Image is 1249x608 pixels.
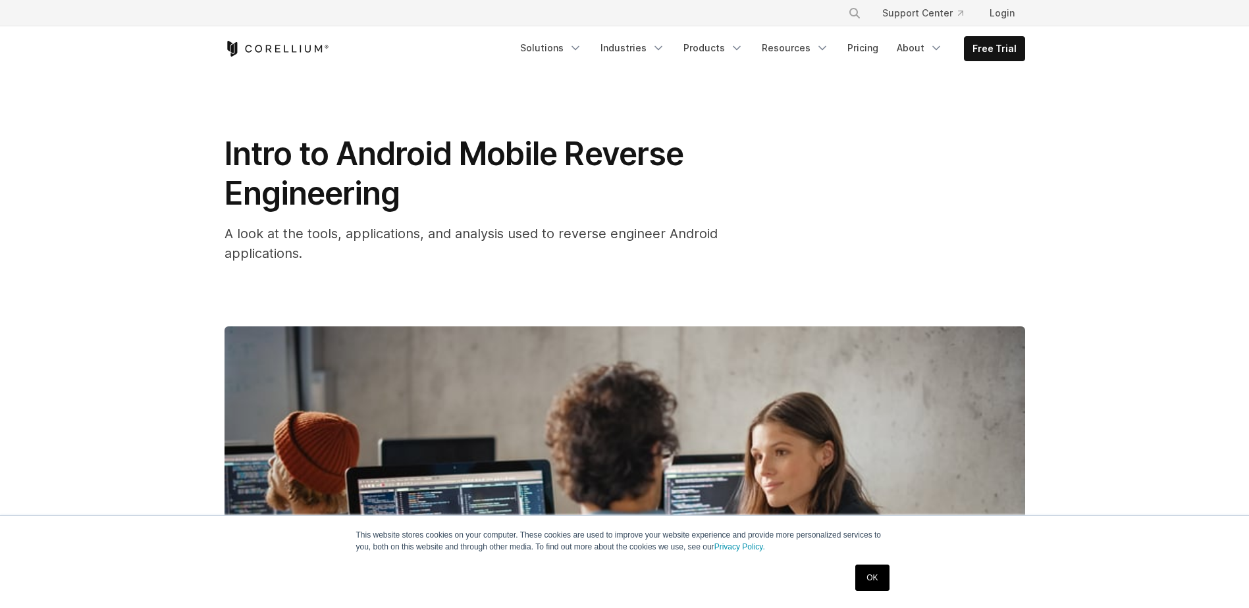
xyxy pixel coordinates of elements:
div: Navigation Menu [512,36,1025,61]
p: This website stores cookies on your computer. These cookies are used to improve your website expe... [356,529,893,553]
a: Solutions [512,36,590,60]
a: Login [979,1,1025,25]
div: Navigation Menu [832,1,1025,25]
a: Resources [754,36,837,60]
span: Intro to Android Mobile Reverse Engineering [225,134,683,213]
a: Privacy Policy. [714,542,765,551]
a: Pricing [839,36,886,60]
a: About [889,36,951,60]
a: Products [676,36,751,60]
a: OK [855,565,889,591]
a: Free Trial [965,37,1024,61]
span: A look at the tools, applications, and analysis used to reverse engineer Android applications. [225,226,718,261]
a: Corellium Home [225,41,329,57]
a: Industries [593,36,673,60]
button: Search [843,1,866,25]
a: Support Center [872,1,974,25]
